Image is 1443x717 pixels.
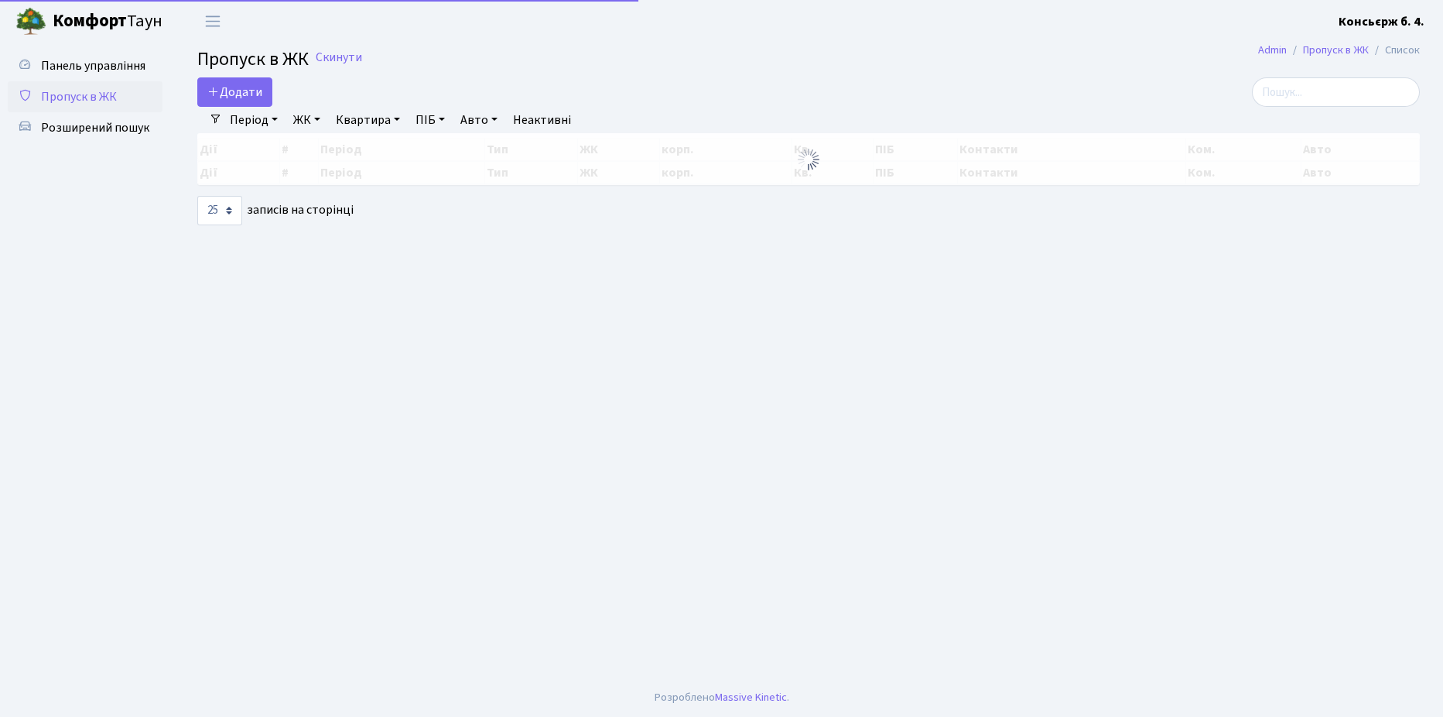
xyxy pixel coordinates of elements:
a: Пропуск в ЖК [1303,42,1369,58]
a: Неактивні [507,107,577,133]
a: Скинути [316,50,362,65]
div: Розроблено . [655,689,789,706]
a: Massive Kinetic [715,689,787,705]
b: Консьєрж б. 4. [1339,13,1424,30]
a: Admin [1258,42,1287,58]
li: Список [1369,42,1420,59]
b: Комфорт [53,9,127,33]
a: Панель управління [8,50,162,81]
label: записів на сторінці [197,196,354,225]
span: Додати [207,84,262,101]
img: logo.png [15,6,46,37]
a: Консьєрж б. 4. [1339,12,1424,31]
button: Переключити навігацію [193,9,232,34]
a: Період [224,107,284,133]
input: Пошук... [1252,77,1420,107]
nav: breadcrumb [1235,34,1443,67]
a: Розширений пошук [8,112,162,143]
a: Додати [197,77,272,107]
span: Пропуск в ЖК [197,46,309,73]
span: Розширений пошук [41,119,149,136]
a: Авто [454,107,504,133]
a: Квартира [330,107,406,133]
span: Таун [53,9,162,35]
select: записів на сторінці [197,196,242,225]
span: Пропуск в ЖК [41,88,117,105]
span: Панель управління [41,57,145,74]
a: ЖК [287,107,327,133]
a: ПІБ [409,107,451,133]
img: Обробка... [796,147,821,172]
a: Пропуск в ЖК [8,81,162,112]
